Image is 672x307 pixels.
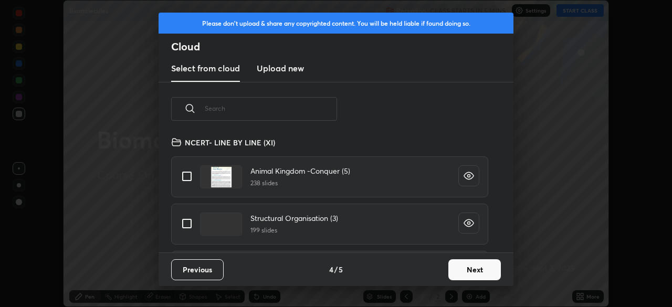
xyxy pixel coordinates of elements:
h4: Structural Organisation (3) [250,213,338,224]
button: Next [448,259,501,280]
h4: / [334,264,338,275]
h4: 5 [339,264,343,275]
h4: 4 [329,264,333,275]
input: Search [205,86,337,131]
h5: 199 slides [250,226,338,235]
img: 17111035694YAWFB.pdf [200,165,242,188]
h5: 238 slides [250,178,350,188]
h4: NCERT- LINE BY LINE (XI) [185,137,275,148]
h2: Cloud [171,40,513,54]
h4: Animal Kingdom -Conquer (5) [250,165,350,176]
button: Previous [171,259,224,280]
div: Please don't upload & share any copyrighted content. You will be held liable if found doing so. [159,13,513,34]
div: grid [159,133,501,252]
h3: Select from cloud [171,62,240,75]
h3: Upload new [257,62,304,75]
img: 1711103864J3Y70Q.pdf [200,213,242,236]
